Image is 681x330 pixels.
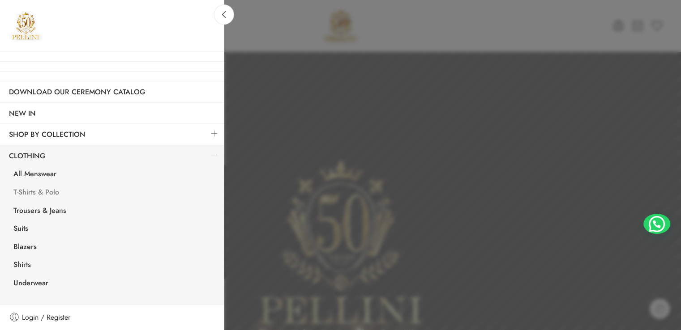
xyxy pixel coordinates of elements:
[4,203,224,221] a: Trousers & Jeans
[9,312,215,323] a: Login / Register
[4,220,224,239] a: Suits
[4,184,224,203] a: T-Shirts & Polo
[9,9,43,42] img: Pellini
[4,257,224,275] a: Shirts
[4,166,224,184] a: All Menswear
[4,239,224,257] a: Blazers
[4,275,224,293] a: Underwear
[22,312,70,323] span: Login / Register
[9,9,43,42] a: Pellini -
